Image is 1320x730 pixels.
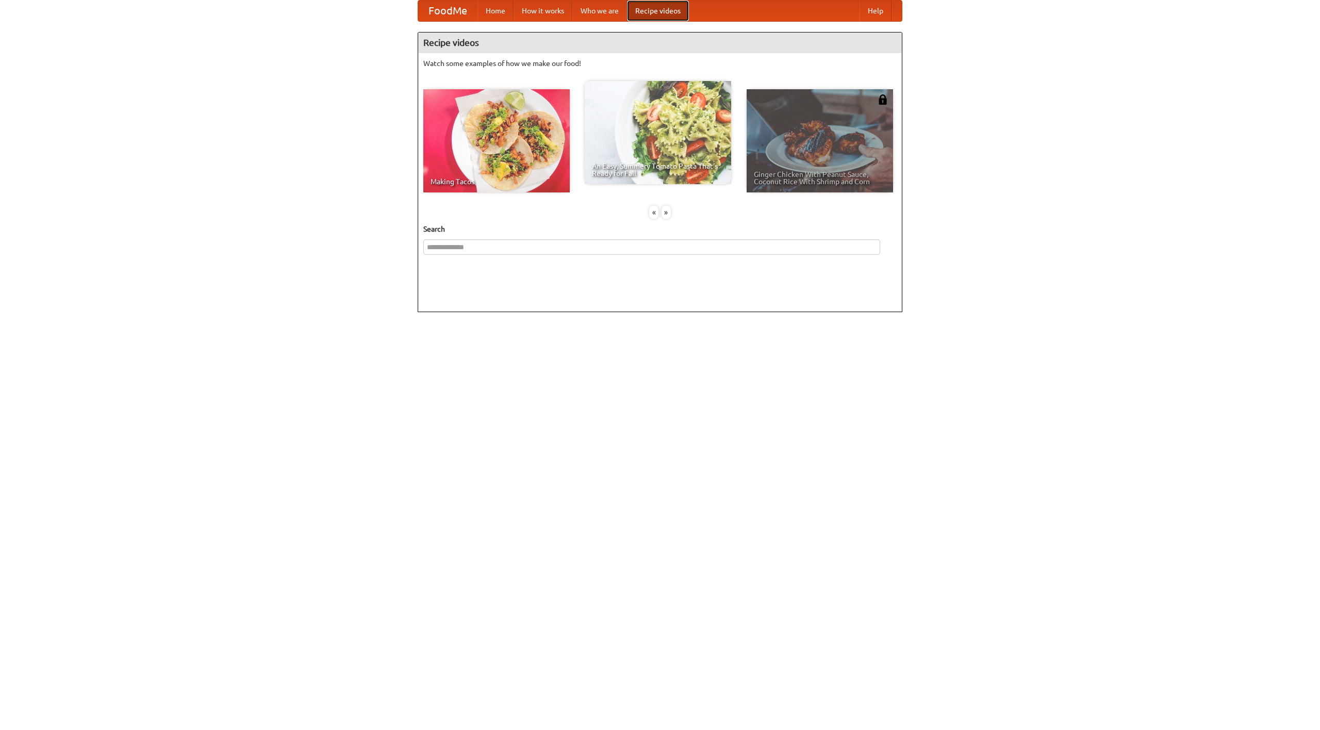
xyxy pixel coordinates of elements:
p: Watch some examples of how we make our food! [423,58,897,69]
img: 483408.png [878,94,888,105]
span: Making Tacos [431,178,563,185]
a: Who we are [572,1,627,21]
a: FoodMe [418,1,477,21]
div: « [649,206,658,219]
a: Recipe videos [627,1,689,21]
a: Making Tacos [423,89,570,192]
span: An Easy, Summery Tomato Pasta That's Ready for Fall [592,163,724,177]
h4: Recipe videos [418,33,902,53]
a: Help [860,1,892,21]
a: How it works [514,1,572,21]
a: Home [477,1,514,21]
div: » [662,206,671,219]
a: An Easy, Summery Tomato Pasta That's Ready for Fall [585,81,731,184]
h5: Search [423,224,897,234]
